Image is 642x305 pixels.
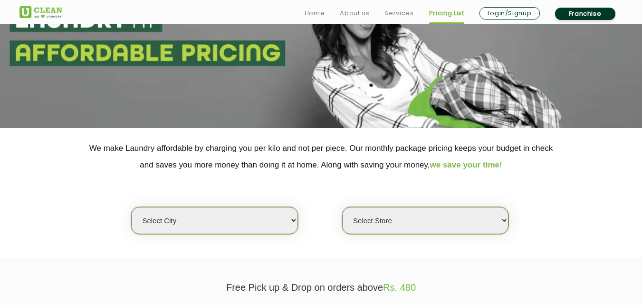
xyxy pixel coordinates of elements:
[305,8,325,19] a: Home
[429,8,464,19] a: Pricing List
[555,8,615,20] a: Franchise
[479,7,540,20] a: Login/Signup
[19,140,623,173] p: We make Laundry affordable by charging you per kilo and not per piece. Our monthly package pricin...
[19,282,623,293] p: Free Pick up & Drop on orders above
[430,160,502,169] span: we save your time!
[340,8,369,19] a: About us
[19,6,62,18] img: UClean Laundry and Dry Cleaning
[383,282,416,293] span: Rs. 480
[384,8,413,19] a: Services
